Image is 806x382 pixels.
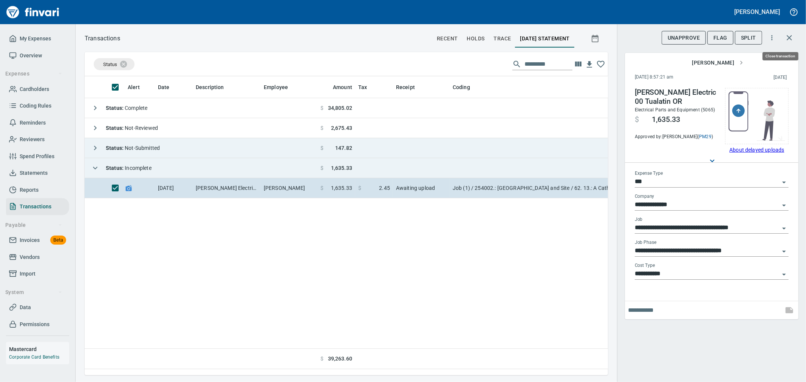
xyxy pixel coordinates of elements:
[2,285,65,299] button: System
[393,178,450,198] td: Awaiting upload
[5,69,62,79] span: Expenses
[333,83,352,92] span: Amount
[779,269,789,280] button: Open
[6,114,69,131] a: Reminders
[635,194,654,199] label: Company
[335,144,352,152] span: 147.82
[358,83,377,92] span: Tax
[20,202,51,211] span: Transactions
[9,345,69,353] h6: Mastercard
[453,83,470,92] span: Coding
[320,104,323,112] span: $
[396,83,415,92] span: Receipt
[94,58,135,70] div: Status
[106,165,125,171] strong: Status :
[6,47,69,64] a: Overview
[450,178,639,198] td: Job (1) / 254002.: [GEOGRAPHIC_DATA] and Site / 62. 13.: A Cathodic Protection Systems / 3: Material
[5,288,62,297] span: System
[128,83,150,92] span: Alert
[106,145,125,151] strong: Status :
[358,83,367,92] span: Tax
[437,34,458,43] span: recent
[6,198,69,215] a: Transactions
[779,223,789,234] button: Open
[6,131,69,148] a: Reviewers
[6,81,69,98] a: Cardholders
[358,184,361,192] span: $
[106,105,147,111] span: Complete
[6,316,69,333] a: Permissions
[494,34,511,43] span: trace
[85,34,120,43] nav: breadcrumb
[155,178,193,198] td: [DATE]
[106,165,152,171] span: Incomplete
[729,91,785,141] img: Waiting for phone upload
[6,97,69,114] a: Coding Rules
[584,59,595,70] button: Download table
[328,355,352,363] span: 39,263.60
[2,218,65,232] button: Payable
[320,184,323,192] span: $
[125,185,133,190] span: Receipt Still Uploading
[331,164,352,172] span: 1,635.33
[779,200,789,211] button: Open
[635,263,655,268] label: Cost Type
[20,253,40,262] span: Vendors
[635,88,718,106] h4: [PERSON_NAME] Electric 00 Tualatin OR
[20,168,48,178] span: Statements
[20,236,40,245] span: Invoices
[20,85,49,94] span: Cardholders
[699,134,712,139] a: PM29
[20,51,42,60] span: Overview
[692,58,743,68] span: [PERSON_NAME]
[9,354,59,360] a: Corporate Card Benefits
[635,240,656,245] label: Job Phase
[158,83,179,92] span: Date
[662,31,706,45] button: UnApprove
[6,249,69,266] a: Vendors
[20,135,45,144] span: Reviewers
[396,83,425,92] span: Receipt
[635,74,724,81] span: [DATE] 8:57:21 am
[6,30,69,47] a: My Expenses
[106,105,125,111] strong: Status :
[20,118,46,128] span: Reminders
[707,31,733,45] button: Flag
[6,232,69,249] a: InvoicesBeta
[264,83,298,92] span: Employee
[106,145,160,151] span: Not-Submitted
[328,104,352,112] span: 34,805.02
[764,29,780,46] button: More
[729,147,784,153] a: About delayed uploads
[779,246,789,257] button: Open
[320,355,323,363] span: $
[572,59,584,70] button: Choose columns to display
[635,115,639,124] span: $
[106,125,158,131] span: Not-Reviewed
[584,29,608,48] button: Show transactions within a particular date range
[158,83,170,92] span: Date
[635,217,643,222] label: Job
[5,3,61,21] img: Finvari
[196,83,224,92] span: Description
[520,34,570,43] span: [DATE] Statement
[379,184,390,192] span: 2.45
[779,177,789,188] button: Open
[713,33,727,43] span: Flag
[196,83,234,92] span: Description
[320,164,323,172] span: $
[20,185,39,195] span: Reports
[735,31,762,45] button: Split
[453,83,480,92] span: Coding
[635,107,715,112] span: Electrical Parts and Equipment (5065)
[5,220,62,230] span: Payable
[467,34,485,43] span: holds
[193,178,261,198] td: [PERSON_NAME] Electric 00 Tualatin OR
[320,144,323,152] span: $
[6,165,69,182] a: Statements
[6,182,69,199] a: Reports
[689,56,746,70] button: [PERSON_NAME]
[733,6,782,18] button: [PERSON_NAME]
[595,59,606,70] button: Click to remember these column choices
